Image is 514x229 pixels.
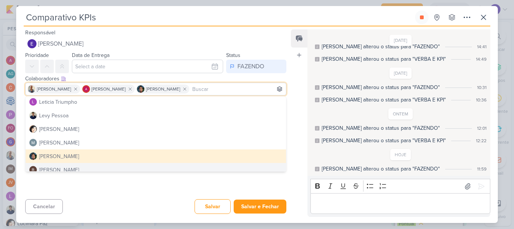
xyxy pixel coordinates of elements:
div: Eduardo alterou o status para "VERBA E KPI" [322,55,446,63]
div: 12:22 [476,137,487,144]
img: Iara Santos [28,85,35,93]
label: Status [226,52,240,58]
div: Este log é visível à todos no kard [315,57,319,61]
div: Este log é visível à todos no kard [315,126,319,131]
img: Nelito Junior [137,85,144,93]
label: Data de Entrega [72,52,109,58]
div: Editor editing area: main [310,193,490,214]
div: FAZENDO [237,62,264,71]
img: Rafael Dornelles [29,166,37,174]
div: 10:36 [476,97,487,103]
div: Parar relógio [419,14,425,20]
span: [PERSON_NAME] [38,39,84,48]
button: [PERSON_NAME] [26,136,286,149]
input: Kard Sem Título [24,11,414,24]
button: Salvar [195,199,231,214]
button: Leticia Triumpho [26,95,286,109]
div: 10:31 [477,84,487,91]
div: [PERSON_NAME] [39,139,79,147]
div: Eduardo alterou o status para "FAZENDO" [322,83,440,91]
button: [PERSON_NAME] [26,163,286,177]
button: Salvar e Fechar [234,200,286,214]
div: Eduardo alterou o status para "FAZENDO" [322,124,440,132]
input: Select a date [72,60,223,73]
button: FAZENDO [226,60,286,73]
img: Nelito Junior [29,152,37,160]
img: Lucimara Paz [29,125,37,133]
div: 12:01 [477,125,487,132]
span: [PERSON_NAME] [37,86,71,92]
img: Leticia Triumpho [29,98,37,106]
div: [PERSON_NAME] [39,166,79,174]
div: Levy Pessoa [39,112,68,120]
div: Este log é visível à todos no kard [315,167,319,171]
div: [PERSON_NAME] [39,152,79,160]
div: Este log é visível à todos no kard [315,45,319,49]
button: [PERSON_NAME] [26,122,286,136]
div: Eduardo alterou o status para "FAZENDO" [322,43,440,51]
button: [PERSON_NAME] [25,37,286,51]
div: Editor toolbar [310,179,490,194]
input: Buscar [191,85,284,94]
label: Responsável [25,29,55,36]
label: Prioridade [25,52,49,58]
div: Eduardo alterou o status para "VERBA E KPI" [322,137,446,144]
img: Mariana Amorim [29,139,37,146]
div: [PERSON_NAME] [39,125,79,133]
button: [PERSON_NAME] [26,149,286,163]
div: Este log é visível à todos no kard [315,85,319,90]
div: 11:59 [477,166,487,172]
img: Alessandra Gomes [82,85,90,93]
div: Este log é visível à todos no kard [315,138,319,143]
div: Este log é visível à todos no kard [315,98,319,102]
span: [PERSON_NAME] [146,86,180,92]
img: Levy Pessoa [29,112,37,119]
span: [PERSON_NAME] [91,86,126,92]
div: 14:49 [476,56,487,63]
div: Eduardo alterou o status para "VERBA E KPI" [322,96,446,104]
button: Cancelar [25,199,63,214]
div: Eduardo alterou o status para "FAZENDO" [322,165,440,173]
button: Levy Pessoa [26,109,286,122]
div: Colaboradores [25,75,286,83]
img: Eduardo Quaresma [27,39,36,48]
div: Leticia Triumpho [39,98,77,106]
div: 14:41 [477,43,487,50]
